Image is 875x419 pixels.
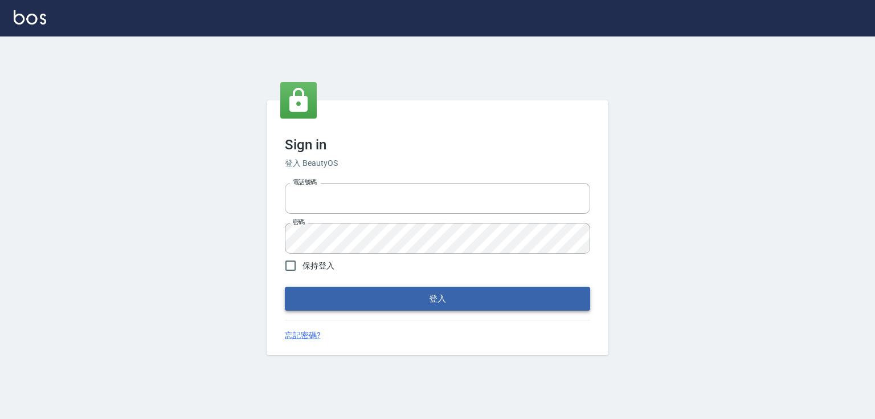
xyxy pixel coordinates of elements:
span: 保持登入 [302,260,334,272]
a: 忘記密碼? [285,329,321,341]
button: 登入 [285,287,590,311]
img: Logo [14,10,46,25]
h3: Sign in [285,137,590,153]
label: 密碼 [293,218,305,226]
h6: 登入 BeautyOS [285,157,590,169]
label: 電話號碼 [293,178,317,186]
